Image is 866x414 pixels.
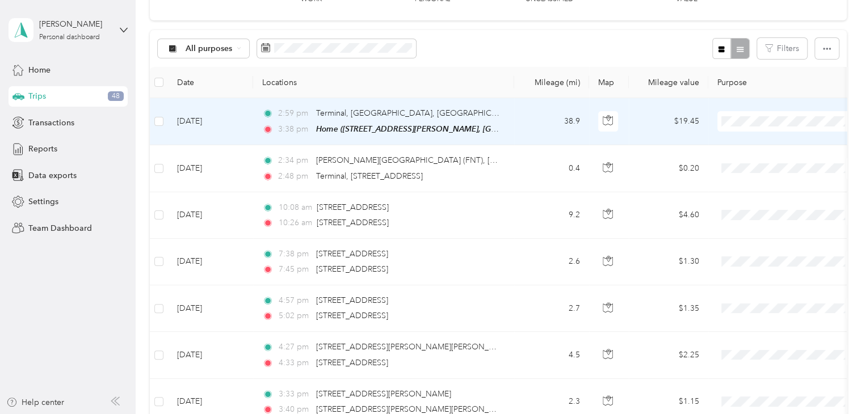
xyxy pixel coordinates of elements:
th: Mileage (mi) [514,67,589,98]
span: Home [28,64,51,76]
span: [STREET_ADDRESS] [317,202,389,212]
span: 3:38 pm [278,123,310,136]
td: 2.7 [514,285,589,332]
td: $1.35 [629,285,708,332]
td: $1.30 [629,239,708,285]
td: $0.20 [629,145,708,192]
button: Filters [757,38,807,59]
span: 4:33 pm [278,357,310,369]
span: 2:34 pm [278,154,310,167]
span: All purposes [186,45,233,53]
td: 38.9 [514,98,589,145]
span: 5:02 pm [278,310,310,322]
th: Map [589,67,629,98]
td: $19.45 [629,98,708,145]
div: Personal dashboard [39,34,100,41]
td: $2.25 [629,332,708,378]
iframe: Everlance-gr Chat Button Frame [802,350,866,414]
span: [STREET_ADDRESS] [316,295,388,305]
td: [DATE] [168,332,253,378]
td: [DATE] [168,145,253,192]
div: [PERSON_NAME] [39,18,110,30]
th: Locations [253,67,514,98]
td: 9.2 [514,192,589,239]
span: 2:59 pm [278,107,310,120]
span: Transactions [28,117,74,129]
span: [STREET_ADDRESS][PERSON_NAME][PERSON_NAME] [316,342,514,352]
td: [DATE] [168,98,253,145]
span: [STREET_ADDRESS] [316,358,388,367]
span: 7:38 pm [278,248,310,260]
span: Team Dashboard [28,222,92,234]
span: 2:48 pm [278,170,310,183]
span: 10:08 am [278,201,312,214]
td: 2.6 [514,239,589,285]
td: [DATE] [168,192,253,239]
span: [STREET_ADDRESS] [316,264,388,274]
span: [PERSON_NAME][GEOGRAPHIC_DATA] (FNT), [STREET_ADDRESS] [316,155,560,165]
span: 4:27 pm [278,341,310,353]
td: [DATE] [168,239,253,285]
span: [STREET_ADDRESS] [316,311,388,320]
th: Mileage value [629,67,708,98]
span: Data exports [28,170,77,181]
td: 0.4 [514,145,589,192]
span: Trips [28,90,46,102]
td: 4.5 [514,332,589,378]
td: $4.60 [629,192,708,239]
span: [STREET_ADDRESS][PERSON_NAME][PERSON_NAME] [316,404,514,414]
span: 7:45 pm [278,263,310,276]
span: Reports [28,143,57,155]
span: 48 [108,91,124,102]
td: [DATE] [168,285,253,332]
span: Terminal, [GEOGRAPHIC_DATA], [GEOGRAPHIC_DATA] [316,108,519,118]
th: Date [168,67,253,98]
button: Help center [6,396,64,408]
span: 10:26 am [278,217,312,229]
span: 4:57 pm [278,294,310,307]
span: [STREET_ADDRESS] [316,249,388,259]
span: [STREET_ADDRESS][PERSON_NAME] [316,389,451,399]
span: [STREET_ADDRESS] [317,218,389,227]
span: Home ([STREET_ADDRESS][PERSON_NAME], [GEOGRAPHIC_DATA], [US_STATE]) [316,124,609,134]
span: Settings [28,196,58,208]
span: Terminal, [STREET_ADDRESS] [316,171,423,181]
span: 3:33 pm [278,388,310,400]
